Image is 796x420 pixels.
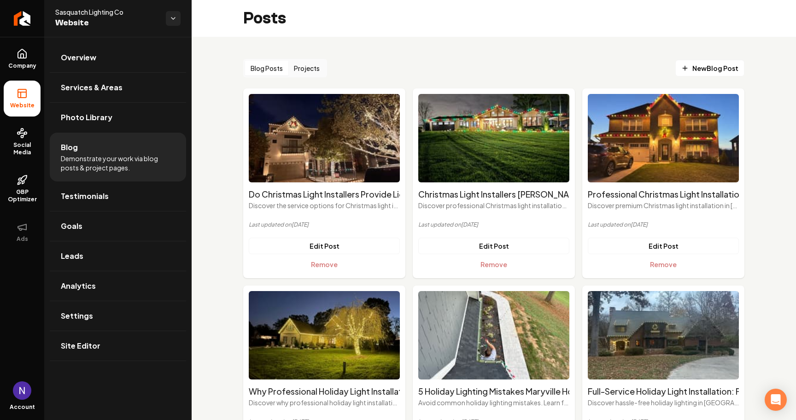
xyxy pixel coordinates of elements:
[418,256,569,273] button: Remove
[418,385,569,398] h2: 5 Holiday Lighting Mistakes Maryville Homeowners Make (And How to Avoid Them)
[61,340,100,351] span: Site Editor
[249,385,400,398] h2: Why Professional Holiday Light Installation is Worth Every [PERSON_NAME] in [GEOGRAPHIC_DATA][US_...
[61,112,112,123] span: Photo Library
[243,9,286,28] h2: Posts
[588,188,739,201] h2: Professional Christmas Light Installation Farragut [GEOGRAPHIC_DATA] | Luxury Holiday Lighting Se...
[10,403,35,411] span: Account
[13,381,31,400] button: Open user button
[245,61,288,76] button: Blog Posts
[588,385,739,398] h2: Full-Service Holiday Light Installation: From Design to Storage in [GEOGRAPHIC_DATA]
[675,60,744,76] a: NewBlog Post
[418,94,569,182] img: Christmas Light Installers Bearden TN | Professional Holiday Lighting Knoxville's featured image
[249,221,400,228] p: Last updated on [DATE]
[249,256,400,273] button: Remove
[288,61,325,76] button: Projects
[50,271,186,301] a: Analytics
[61,191,109,202] span: Testimonials
[50,331,186,361] a: Site Editor
[588,201,739,210] p: Discover premium Christmas light installation in [GEOGRAPHIC_DATA], [GEOGRAPHIC_DATA]. Elevate yo...
[61,280,96,292] span: Analytics
[61,142,78,153] span: Blog
[61,154,175,172] span: Demonstrate your work via blog posts & project pages.
[765,389,787,411] div: Open Intercom Messenger
[249,398,400,407] p: Discover why professional holiday light installation is the best investment for your East [US_STA...
[249,201,400,210] p: Discover the service options for Christmas light installations in [GEOGRAPHIC_DATA]. Learn if ins...
[588,238,739,254] a: Edit Post
[61,52,96,63] span: Overview
[418,188,569,201] h2: Christmas Light Installers [PERSON_NAME] [GEOGRAPHIC_DATA] | Professional Holiday Lighting [GEOGR...
[681,64,738,73] span: New Blog Post
[13,381,31,400] img: Nick Richards
[418,221,569,228] p: Last updated on [DATE]
[6,102,38,109] span: Website
[588,221,739,228] p: Last updated on [DATE]
[249,94,400,182] img: Do Christmas Light Installers Provide Lights? Complete Service Guide Maryville's featured image
[418,201,569,210] p: Discover professional Christmas light installation services in [GEOGRAPHIC_DATA], [GEOGRAPHIC_DAT...
[588,256,739,273] button: Remove
[4,41,41,77] a: Company
[249,291,400,379] img: Why Professional Holiday Light Installation is Worth Every Penny in East Tennessee's featured image
[50,301,186,331] a: Settings
[249,238,400,254] a: Edit Post
[61,310,93,321] span: Settings
[50,211,186,241] a: Goals
[418,291,569,379] img: 5 Holiday Lighting Mistakes Maryville Homeowners Make (And How to Avoid Them)'s featured image
[13,235,32,243] span: Ads
[588,94,739,182] img: Professional Christmas Light Installation Farragut TN | Luxury Holiday Lighting Services's featur...
[61,82,123,93] span: Services & Areas
[50,73,186,102] a: Services & Areas
[4,167,41,210] a: GBP Optimizer
[5,62,40,70] span: Company
[50,181,186,211] a: Testimonials
[55,7,158,17] span: Sasquatch Lighting Co
[4,120,41,163] a: Social Media
[249,188,400,201] h2: Do Christmas Light Installers Provide Lights? Complete Service Guide [GEOGRAPHIC_DATA]
[50,43,186,72] a: Overview
[61,221,82,232] span: Goals
[50,103,186,132] a: Photo Library
[418,398,569,407] p: Avoid common holiday lighting mistakes. Learn from experts in [GEOGRAPHIC_DATA] about safe, beaut...
[4,214,41,250] button: Ads
[4,141,41,156] span: Social Media
[14,11,31,26] img: Rebolt Logo
[418,238,569,254] a: Edit Post
[588,398,739,407] p: Discover hassle-free holiday lighting in [GEOGRAPHIC_DATA]. From design and installation to stora...
[55,17,158,29] span: Website
[61,251,83,262] span: Leads
[50,241,186,271] a: Leads
[588,291,739,379] img: Full-Service Holiday Light Installation: From Design to Storage in Sevierville's featured image
[4,188,41,203] span: GBP Optimizer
